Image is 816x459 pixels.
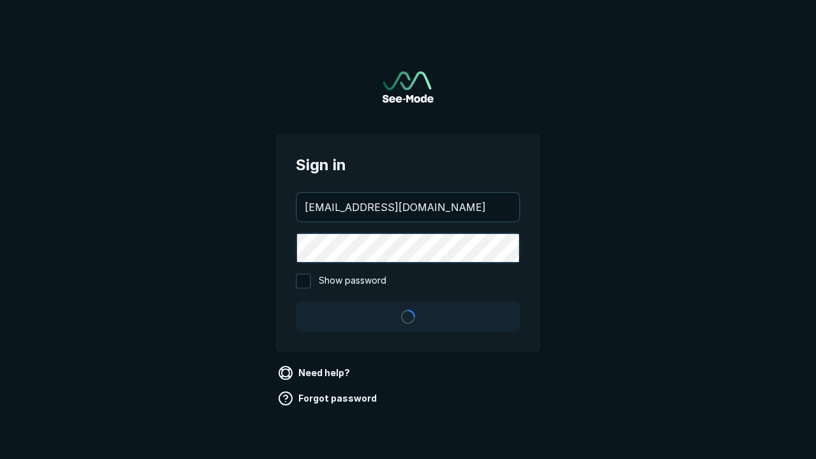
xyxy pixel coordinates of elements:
a: Forgot password [275,388,382,409]
a: Go to sign in [382,71,433,103]
a: Need help? [275,363,355,383]
span: Sign in [296,154,520,177]
span: Show password [319,273,386,289]
img: See-Mode Logo [382,71,433,103]
input: your@email.com [297,193,519,221]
